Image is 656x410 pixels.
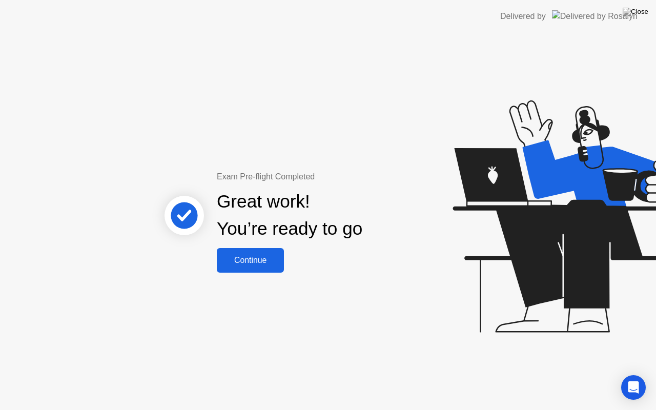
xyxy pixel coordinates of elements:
img: Delivered by Rosalyn [552,10,638,22]
div: Open Intercom Messenger [621,375,646,400]
div: Continue [220,256,281,265]
div: Great work! You’re ready to go [217,188,362,242]
button: Continue [217,248,284,273]
div: Delivered by [500,10,546,23]
img: Close [623,8,648,16]
div: Exam Pre-flight Completed [217,171,428,183]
